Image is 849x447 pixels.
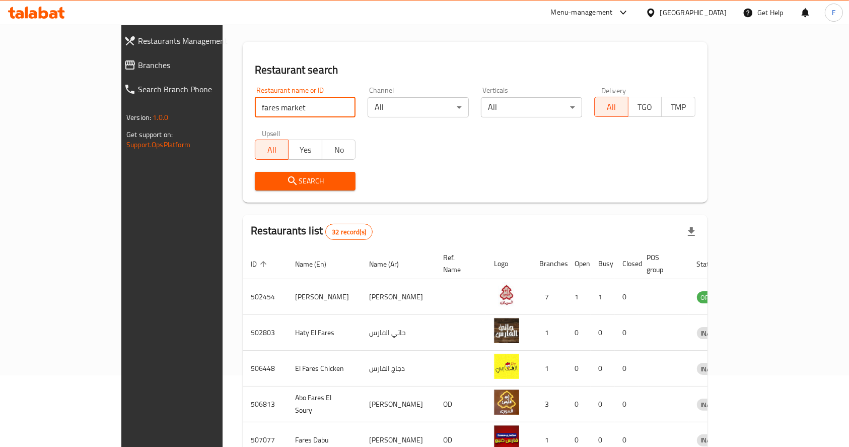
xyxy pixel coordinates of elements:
div: Total records count [325,224,373,240]
label: Delivery [601,87,626,94]
td: 1 [531,315,567,351]
a: Support.OpsPlatform [126,138,190,151]
h2: Restaurants list [251,223,373,240]
td: [PERSON_NAME] [361,387,435,422]
button: TMP [661,97,695,117]
td: 0 [615,315,639,351]
th: Busy [591,248,615,279]
div: All [481,97,582,117]
td: [PERSON_NAME] [287,279,361,315]
td: 0 [567,351,591,387]
td: 7 [531,279,567,315]
a: Branches [116,53,263,77]
td: Abo Fares El Soury [287,387,361,422]
button: All [255,140,289,160]
img: Haty El Fares [494,318,519,343]
span: Name (En) [295,258,339,270]
div: OPEN [697,291,722,303]
a: Restaurants Management [116,29,263,53]
span: Branches [138,59,255,71]
div: INACTIVE [697,399,731,411]
td: 1 [591,279,615,315]
span: F [832,7,835,18]
span: No [326,143,352,157]
th: Open [567,248,591,279]
button: Search [255,172,356,190]
label: Upsell [262,130,280,137]
button: No [322,140,356,160]
span: Search Branch Phone [138,83,255,95]
td: 506813 [243,387,287,422]
span: Name (Ar) [369,258,412,270]
td: El Fares Chicken [287,351,361,387]
td: 502803 [243,315,287,351]
span: All [259,143,285,157]
input: Search for restaurant name or ID.. [255,97,356,117]
td: 0 [567,387,591,422]
span: TGO [632,100,658,114]
span: Version: [126,111,151,124]
h2: Restaurant search [255,62,695,78]
td: 3 [531,387,567,422]
td: 1 [531,351,567,387]
span: INACTIVE [697,363,731,375]
img: Abo Fares El Soury [494,390,519,415]
td: 502454 [243,279,287,315]
td: [PERSON_NAME] [361,279,435,315]
span: Restaurants Management [138,35,255,47]
span: 1.0.0 [153,111,168,124]
span: ID [251,258,270,270]
button: All [594,97,628,117]
th: Branches [531,248,567,279]
span: INACTIVE [697,399,731,411]
span: INACTIVE [697,328,731,339]
td: 1 [567,279,591,315]
td: 0 [615,387,639,422]
span: INACTIVE [697,434,731,446]
span: Ref. Name [443,251,474,276]
span: All [599,100,624,114]
td: 0 [567,315,591,351]
div: Menu-management [551,7,613,19]
td: 0 [591,315,615,351]
th: Logo [486,248,531,279]
img: Abou Fares Elsoury [494,282,519,307]
button: TGO [628,97,662,117]
div: All [368,97,469,117]
td: 0 [591,387,615,422]
span: Get support on: [126,128,173,141]
td: 506448 [243,351,287,387]
td: OD [435,387,486,422]
button: Yes [288,140,322,160]
th: Closed [615,248,639,279]
td: 0 [591,351,615,387]
div: Export file [679,220,703,244]
td: Haty El Fares [287,315,361,351]
td: حاتي الفارس [361,315,435,351]
span: 32 record(s) [326,227,372,237]
img: El Fares Chicken [494,354,519,379]
td: دجاج الفارس [361,351,435,387]
span: OPEN [697,292,722,303]
span: Search [263,175,348,187]
div: [GEOGRAPHIC_DATA] [660,7,727,18]
td: 0 [615,279,639,315]
span: POS group [647,251,677,276]
span: Yes [293,143,318,157]
a: Search Branch Phone [116,77,263,101]
span: TMP [666,100,691,114]
td: 0 [615,351,639,387]
span: Status [697,258,730,270]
